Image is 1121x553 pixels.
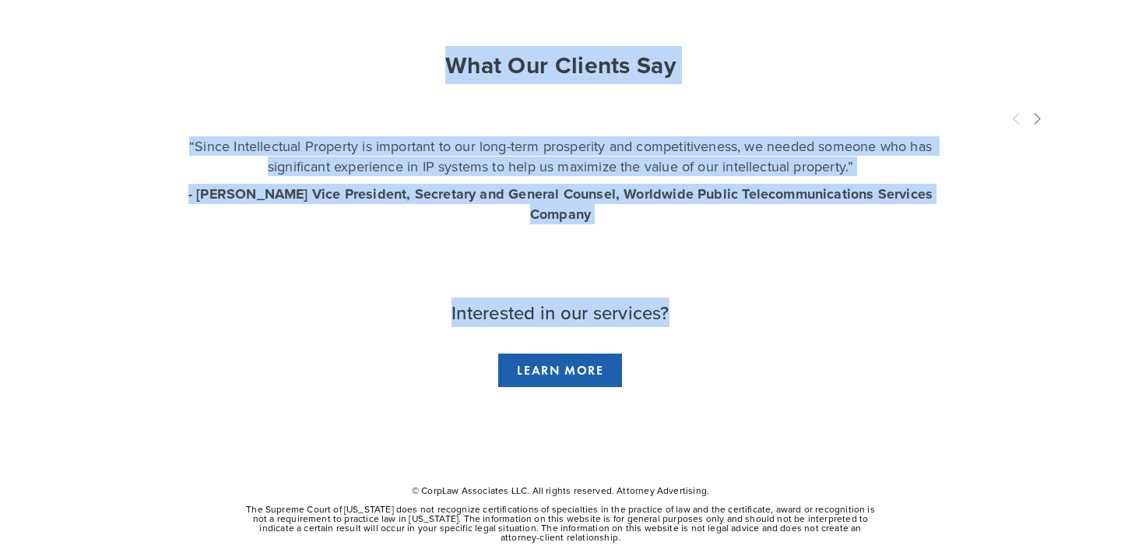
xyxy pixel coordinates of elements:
[243,298,877,327] h2: Interested in our services?
[243,486,877,495] p: © CorpLaw Associates LLC. All rights reserved. Attorney Advertising.
[445,48,676,82] strong: What Our Clients Say
[1010,111,1023,125] span: Previous
[188,184,933,224] strong: - [PERSON_NAME] Vice President, Secretary and General Counsel, Worldwide Public Telecommunication...
[174,136,947,175] p: “Since Intellectual Property is important to our long-term prosperity and competitiveness, we nee...
[498,354,622,387] a: LEARN MORE
[1031,111,1043,125] span: Next
[243,505,877,542] p: The Supreme Court of [US_STATE] does not recognize certifications of specialties in the practice ...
